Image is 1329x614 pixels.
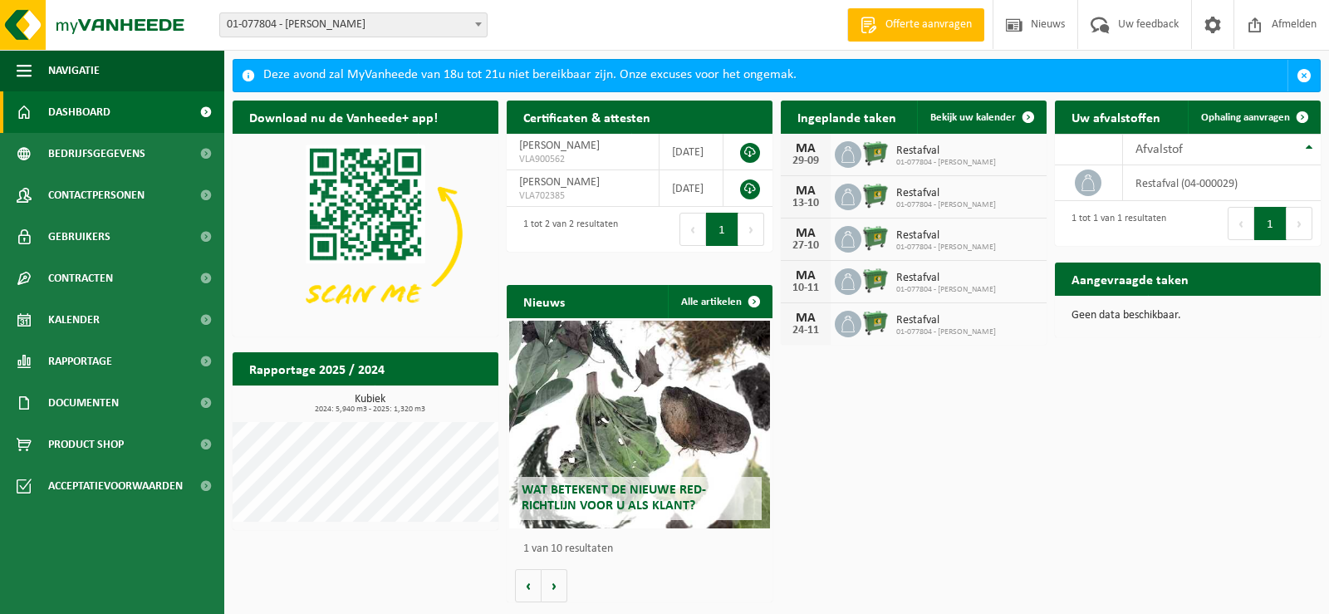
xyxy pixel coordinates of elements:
span: VLA702385 [519,189,646,203]
div: MA [789,269,822,282]
a: Bekijk uw kalender [917,101,1045,134]
span: 01-077804 - [PERSON_NAME] [896,285,996,295]
h2: Certificaten & attesten [507,101,667,133]
img: WB-0660-HPE-GN-01 [861,223,890,252]
img: WB-0660-HPE-GN-01 [861,266,890,294]
span: Rapportage [48,341,112,382]
span: Restafval [896,145,996,158]
button: Previous [679,213,706,246]
span: Restafval [896,187,996,200]
span: Ophaling aanvragen [1201,112,1290,123]
div: MA [789,184,822,198]
div: 10-11 [789,282,822,294]
span: Acceptatievoorwaarden [48,465,183,507]
h2: Nieuws [507,285,581,317]
td: restafval (04-000029) [1123,165,1321,201]
span: 01-077804 - [PERSON_NAME] [896,327,996,337]
div: 27-10 [789,240,822,252]
img: WB-0660-HPE-GN-01 [861,139,890,167]
div: 1 tot 2 van 2 resultaten [515,211,618,248]
span: Restafval [896,314,996,327]
img: Download de VHEPlus App [233,134,498,333]
button: Previous [1228,207,1254,240]
span: 01-077804 - VANDENDRIESSCHE BRUNO - IZEGEM [220,13,487,37]
div: 29-09 [789,155,822,167]
p: 1 van 10 resultaten [523,543,764,555]
h2: Aangevraagde taken [1055,263,1205,295]
a: Wat betekent de nieuwe RED-richtlijn voor u als klant? [509,321,770,528]
p: Geen data beschikbaar. [1072,310,1304,322]
span: Contracten [48,258,113,299]
div: MA [789,227,822,240]
button: Next [738,213,764,246]
button: Volgende [542,569,567,602]
td: [DATE] [660,134,723,170]
h3: Kubiek [241,394,498,414]
span: Contactpersonen [48,174,145,216]
h2: Rapportage 2025 / 2024 [233,352,401,385]
span: [PERSON_NAME] [519,176,600,189]
span: Offerte aanvragen [881,17,976,33]
span: 2024: 5,940 m3 - 2025: 1,320 m3 [241,405,498,414]
a: Bekijk rapportage [375,385,497,418]
img: WB-0660-HPE-GN-01 [861,181,890,209]
button: Next [1287,207,1312,240]
span: 01-077804 - [PERSON_NAME] [896,200,996,210]
span: [PERSON_NAME] [519,140,600,152]
span: Bekijk uw kalender [930,112,1016,123]
span: 01-077804 - VANDENDRIESSCHE BRUNO - IZEGEM [219,12,488,37]
span: Product Shop [48,424,124,465]
span: Bedrijfsgegevens [48,133,145,174]
a: Ophaling aanvragen [1188,101,1319,134]
h2: Ingeplande taken [781,101,913,133]
span: Restafval [896,272,996,285]
div: 1 tot 1 van 1 resultaten [1063,205,1166,242]
button: Vorige [515,569,542,602]
td: [DATE] [660,170,723,207]
button: 1 [1254,207,1287,240]
div: Deze avond zal MyVanheede van 18u tot 21u niet bereikbaar zijn. Onze excuses voor het ongemak. [263,60,1287,91]
span: VLA900562 [519,153,646,166]
div: MA [789,312,822,325]
span: Afvalstof [1135,143,1183,156]
button: 1 [706,213,738,246]
span: Restafval [896,229,996,243]
span: Dashboard [48,91,110,133]
span: Wat betekent de nieuwe RED-richtlijn voor u als klant? [522,484,706,513]
div: 13-10 [789,198,822,209]
span: Navigatie [48,50,100,91]
a: Offerte aanvragen [847,8,984,42]
span: Kalender [48,299,100,341]
h2: Download nu de Vanheede+ app! [233,101,454,133]
div: MA [789,142,822,155]
span: Documenten [48,382,119,424]
a: Alle artikelen [668,285,771,318]
img: WB-0660-HPE-GN-01 [861,308,890,336]
h2: Uw afvalstoffen [1055,101,1177,133]
span: 01-077804 - [PERSON_NAME] [896,158,996,168]
span: Gebruikers [48,216,110,258]
div: 24-11 [789,325,822,336]
span: 01-077804 - [PERSON_NAME] [896,243,996,253]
